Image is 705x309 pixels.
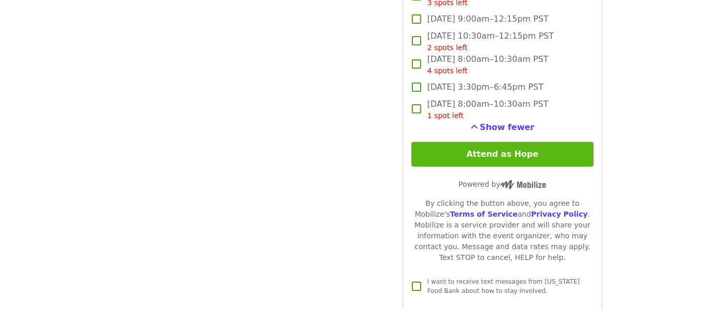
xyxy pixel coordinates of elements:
span: I want to receive text messages from [US_STATE] Food Bank about how to stay involved. [427,278,580,295]
span: 1 spot left [427,111,464,120]
a: Privacy Policy [531,210,588,218]
button: See more timeslots [471,121,535,134]
img: Powered by Mobilize [500,180,546,189]
span: Show fewer [480,122,535,132]
span: [DATE] 8:00am–10:30am PST [427,53,549,76]
span: Powered by [458,180,546,188]
span: [DATE] 9:00am–12:15pm PST [427,13,549,25]
span: [DATE] 3:30pm–6:45pm PST [427,81,543,93]
span: [DATE] 8:00am–10:30am PST [427,98,549,121]
button: Attend as Hope [411,142,594,167]
span: 2 spots left [427,43,468,52]
div: By clicking the button above, you agree to Mobilize's and . Mobilize is a service provider and wi... [411,198,594,263]
span: 4 spots left [427,67,468,75]
a: Terms of Service [450,210,518,218]
span: [DATE] 10:30am–12:15pm PST [427,30,554,53]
